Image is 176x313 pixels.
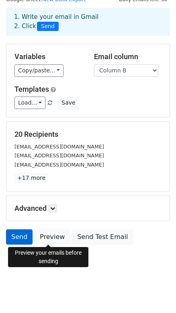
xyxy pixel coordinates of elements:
a: Send [6,229,33,245]
small: [EMAIL_ADDRESS][DOMAIN_NAME] [14,152,104,159]
a: Preview [35,229,70,245]
a: Templates [14,85,49,93]
div: Preview your emails before sending [8,247,88,267]
a: +17 more [14,173,48,183]
h5: Variables [14,52,82,61]
span: Send [37,22,59,31]
a: Load... [14,97,45,109]
a: Send Test Email [72,229,133,245]
div: 1. Write your email in Gmail 2. Click [8,12,168,31]
small: [EMAIL_ADDRESS][DOMAIN_NAME] [14,162,104,168]
h5: Email column [94,52,162,61]
small: [EMAIL_ADDRESS][DOMAIN_NAME] [14,144,104,150]
a: Copy/paste... [14,64,63,77]
iframe: Chat Widget [136,274,176,313]
button: Save [58,97,79,109]
h5: Advanced [14,204,162,213]
h5: 20 Recipients [14,130,162,139]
